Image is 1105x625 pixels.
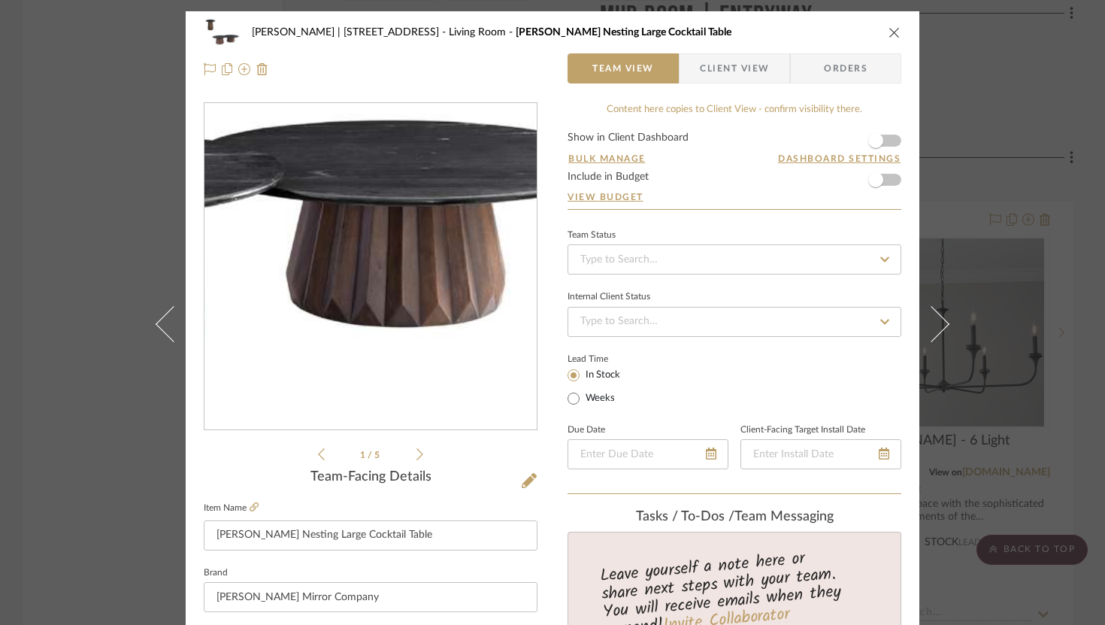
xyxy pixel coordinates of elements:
[568,102,901,117] div: Content here copies to Client View - confirm visibility there.
[568,293,650,301] div: Internal Client Status
[568,152,646,165] button: Bulk Manage
[888,26,901,39] button: close
[568,509,901,526] div: team Messaging
[568,426,605,434] label: Due Date
[583,392,615,405] label: Weeks
[740,426,865,434] label: Client-Facing Target Install Date
[204,469,537,486] div: Team-Facing Details
[568,439,728,469] input: Enter Due Date
[568,352,645,366] label: Lead Time
[740,439,901,469] input: Enter Install Date
[368,451,374,460] span: /
[204,104,537,430] div: 0
[204,128,537,406] img: fcc51171-ebf1-4a3b-a48c-1f427751de9a_436x436.jpg
[252,27,449,38] span: [PERSON_NAME] | [STREET_ADDRESS]
[256,63,268,75] img: Remove from project
[516,27,731,38] span: [PERSON_NAME] Nesting Large Cocktail Table
[583,369,620,382] label: In Stock
[204,582,537,612] input: Enter Brand
[204,502,259,514] label: Item Name
[204,17,240,47] img: fcc51171-ebf1-4a3b-a48c-1f427751de9a_48x40.jpg
[700,53,769,83] span: Client View
[568,366,645,408] mat-radio-group: Select item type
[807,53,884,83] span: Orders
[449,27,516,38] span: Living Room
[204,569,228,577] label: Brand
[374,451,382,460] span: 5
[360,451,368,460] span: 1
[204,520,537,551] input: Enter Item Name
[592,53,654,83] span: Team View
[636,510,734,523] span: Tasks / To-Dos /
[568,307,901,337] input: Type to Search…
[568,191,901,203] a: View Budget
[777,152,901,165] button: Dashboard Settings
[568,232,616,239] div: Team Status
[568,244,901,275] input: Type to Search…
